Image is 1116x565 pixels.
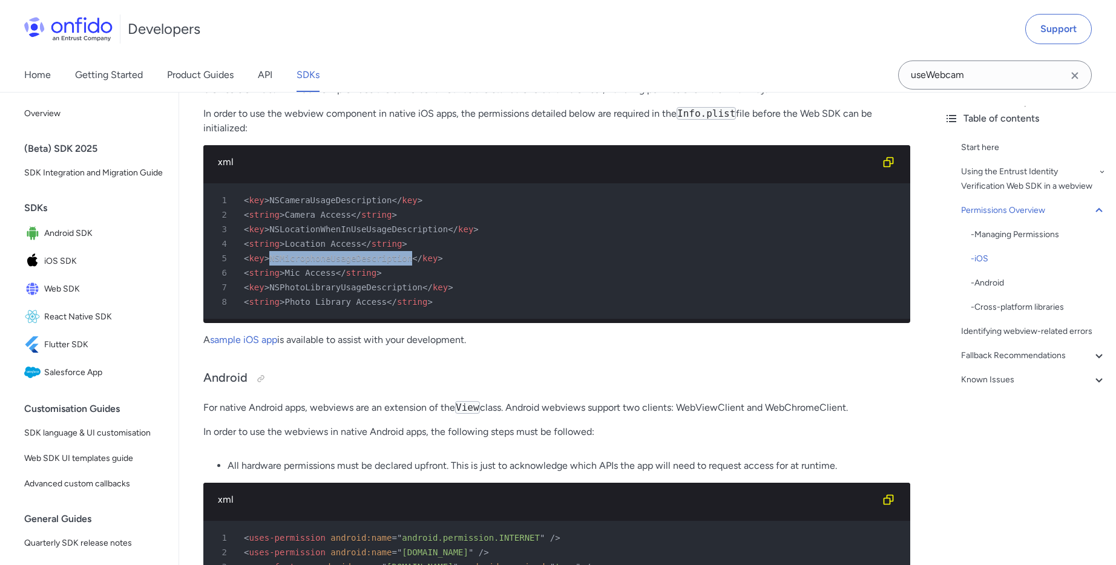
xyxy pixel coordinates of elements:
[876,150,901,174] button: Copy code snippet button
[412,253,422,263] span: </
[422,282,433,292] span: </
[44,253,164,270] span: iOS SDK
[167,58,234,92] a: Product Guides
[961,140,1106,155] a: Start here
[203,425,910,439] p: In order to use the webviews in native Android apps, the following steps must be followed:
[455,401,480,414] code: View
[208,531,235,545] span: 1
[210,334,277,345] a: sample iOS app
[284,239,361,249] span: Location Access
[44,336,164,353] span: Flutter SDK
[19,359,169,386] a: IconSalesforce AppSalesforce App
[244,268,249,278] span: <
[44,309,164,325] span: React Native SDK
[24,309,44,325] img: IconReact Native SDK
[1068,68,1082,83] svg: Clear search field button
[280,239,284,249] span: >
[269,195,392,205] span: NSCameraUsageDescription
[971,276,1106,290] a: -Android
[473,224,478,234] span: >
[218,492,876,507] div: xml
[24,137,174,161] div: (Beta) SDK 2025
[244,282,249,292] span: <
[244,195,249,205] span: <
[351,210,361,220] span: </
[24,426,164,440] span: SDK language & UI customisation
[128,19,200,39] h1: Developers
[24,225,44,242] img: IconAndroid SDK
[397,533,402,543] span: "
[249,282,264,292] span: key
[944,111,1106,126] div: Table of contents
[218,155,876,169] div: xml
[479,547,489,557] span: />
[19,248,169,275] a: IconiOS SDKiOS SDK
[203,369,910,388] h3: Android
[244,253,249,263] span: <
[208,237,235,251] span: 4
[677,107,736,120] code: Info.plist
[24,507,174,531] div: General Guides
[402,547,468,557] span: [DOMAIN_NAME]
[361,210,392,220] span: string
[427,297,432,307] span: >
[284,210,351,220] span: Camera Access
[19,472,169,496] a: Advanced custom callbacks
[330,547,371,557] span: android:
[961,373,1106,387] div: Known Issues
[249,268,280,278] span: string
[208,251,235,266] span: 5
[372,547,392,557] span: name
[264,253,269,263] span: >
[75,58,143,92] a: Getting Started
[24,166,164,180] span: SDK Integration and Migration Guide
[402,239,407,249] span: >
[19,446,169,471] a: Web SDK UI templates guide
[228,459,910,473] li: All hardware permissions must be declared upfront. This is just to acknowledge which APIs the app...
[264,282,269,292] span: >
[448,224,458,234] span: </
[24,58,51,92] a: Home
[402,533,540,543] span: android.permission.INTERNET
[19,331,169,358] a: IconFlutter SDKFlutter SDK
[346,268,377,278] span: string
[208,545,235,560] span: 2
[203,400,910,415] p: For native Android apps, webviews are an extension of the class. Android webviews support two cli...
[208,280,235,295] span: 7
[336,268,346,278] span: </
[438,253,442,263] span: >
[249,195,264,205] span: key
[540,533,545,543] span: "
[387,297,397,307] span: </
[249,224,264,234] span: key
[392,210,396,220] span: >
[961,165,1106,194] a: Using the Entrust Identity Verification Web SDK in a webview
[264,224,269,234] span: >
[24,17,113,41] img: Onfido Logo
[284,268,335,278] span: Mic Access
[971,227,1106,242] a: -Managing Permissions
[392,195,402,205] span: </
[264,195,269,205] span: >
[361,239,372,249] span: </
[24,477,164,491] span: Advanced custom callbacks
[249,210,280,220] span: string
[249,239,280,249] span: string
[24,397,174,421] div: Customisation Guides
[208,193,235,207] span: 1
[297,58,320,92] a: SDKs
[19,531,169,555] a: Quarterly SDK release notes
[249,297,280,307] span: string
[244,210,249,220] span: <
[971,252,1106,266] a: -iOS
[961,348,1106,363] div: Fallback Recommendations
[44,281,164,298] span: Web SDK
[24,281,44,298] img: IconWeb SDK
[269,282,422,292] span: NSPhotoLibraryUsageDescription
[330,533,371,543] span: android:
[961,203,1106,218] a: Permissions Overview
[397,547,402,557] span: "
[203,333,910,347] p: A is available to assist with your development.
[244,224,249,234] span: <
